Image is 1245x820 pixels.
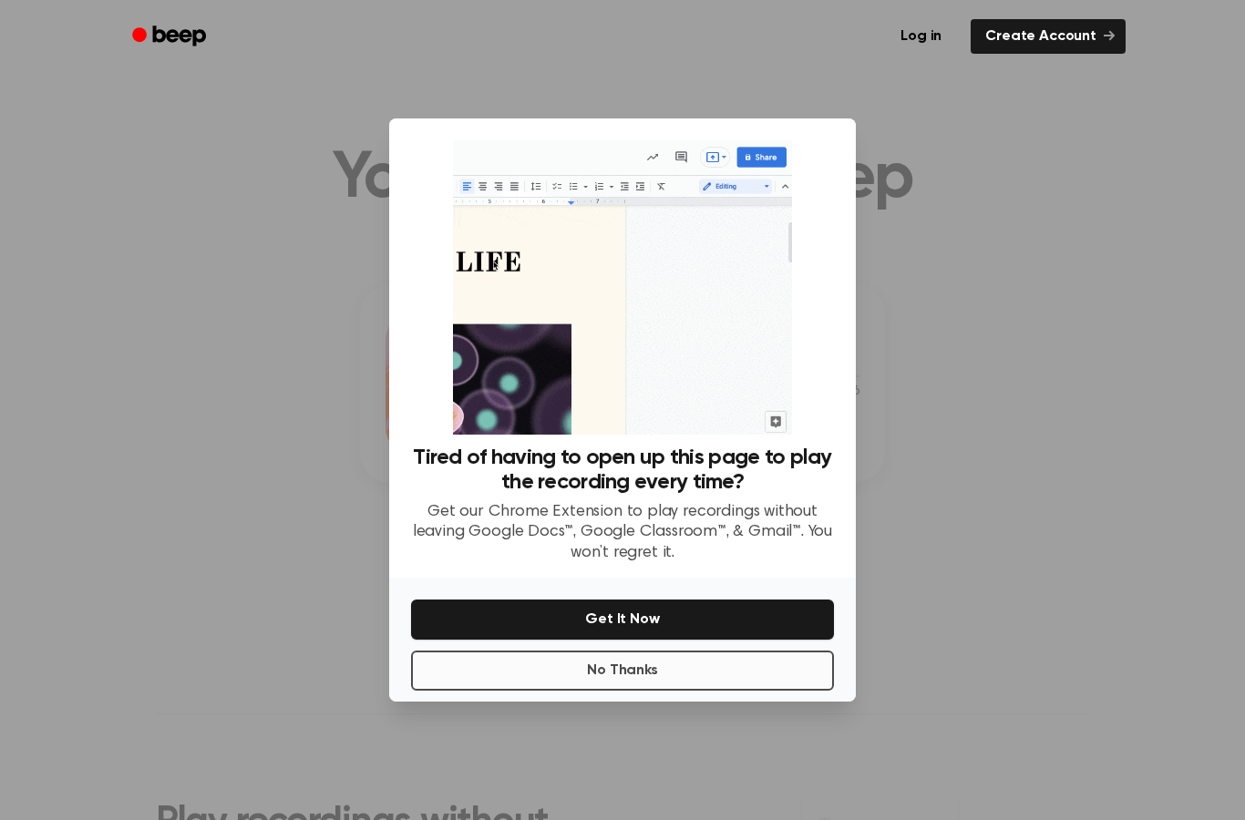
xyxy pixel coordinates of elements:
[119,19,222,55] a: Beep
[411,651,834,691] button: No Thanks
[971,19,1126,54] a: Create Account
[882,15,960,57] a: Log in
[411,502,834,564] p: Get our Chrome Extension to play recordings without leaving Google Docs™, Google Classroom™, & Gm...
[411,446,834,495] h3: Tired of having to open up this page to play the recording every time?
[453,140,791,435] img: Beep extension in action
[411,600,834,640] button: Get It Now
